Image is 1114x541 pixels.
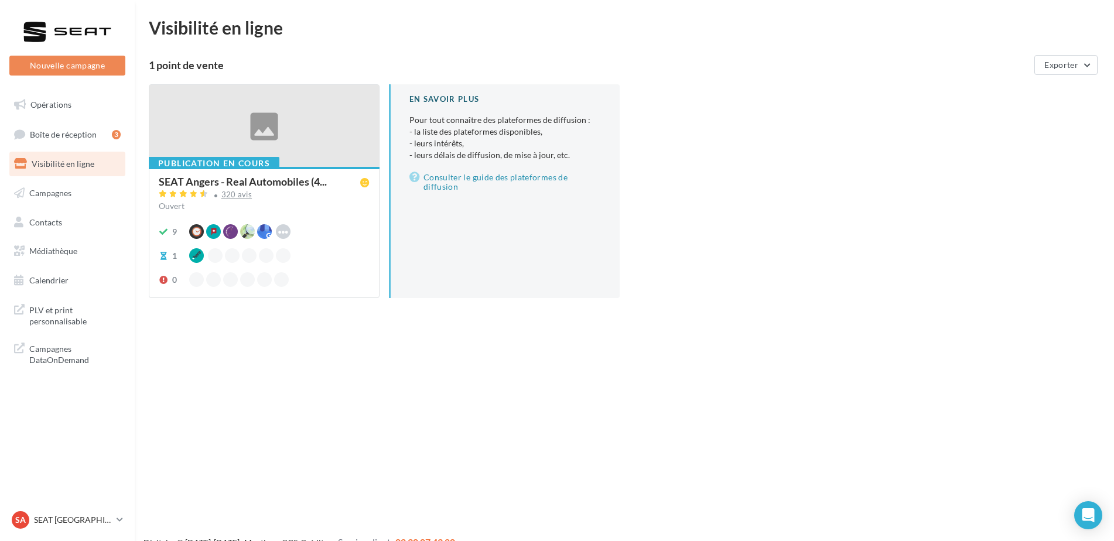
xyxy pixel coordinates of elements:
[7,239,128,263] a: Médiathèque
[149,60,1030,70] div: 1 point de vente
[29,217,62,227] span: Contacts
[409,114,601,161] p: Pour tout connaître des plateformes de diffusion :
[172,250,177,262] div: 1
[29,275,69,285] span: Calendrier
[1044,60,1078,70] span: Exporter
[7,297,128,332] a: PLV et print personnalisable
[409,126,601,138] li: - la liste des plateformes disponibles,
[7,181,128,206] a: Campagnes
[221,191,252,198] div: 320 avis
[409,149,601,161] li: - leurs délais de diffusion, de mise à jour, etc.
[9,56,125,76] button: Nouvelle campagne
[7,268,128,293] a: Calendrier
[1074,501,1102,529] div: Open Intercom Messenger
[7,122,128,147] a: Boîte de réception3
[7,210,128,235] a: Contacts
[409,138,601,149] li: - leurs intérêts,
[30,100,71,109] span: Opérations
[34,514,112,526] p: SEAT [GEOGRAPHIC_DATA]
[29,246,77,256] span: Médiathèque
[7,93,128,117] a: Opérations
[1034,55,1098,75] button: Exporter
[172,274,177,286] div: 0
[7,336,128,371] a: Campagnes DataOnDemand
[29,188,71,198] span: Campagnes
[409,170,601,194] a: Consulter le guide des plateformes de diffusion
[149,19,1100,36] div: Visibilité en ligne
[29,302,121,327] span: PLV et print personnalisable
[112,130,121,139] div: 3
[29,341,121,366] span: Campagnes DataOnDemand
[159,189,370,203] a: 320 avis
[30,129,97,139] span: Boîte de réception
[32,159,94,169] span: Visibilité en ligne
[7,152,128,176] a: Visibilité en ligne
[159,201,184,211] span: Ouvert
[409,94,601,105] div: En savoir plus
[9,509,125,531] a: SA SEAT [GEOGRAPHIC_DATA]
[149,157,279,170] div: Publication en cours
[172,226,177,238] div: 9
[159,176,327,187] span: SEAT Angers - Real Automobiles (4...
[15,514,26,526] span: SA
